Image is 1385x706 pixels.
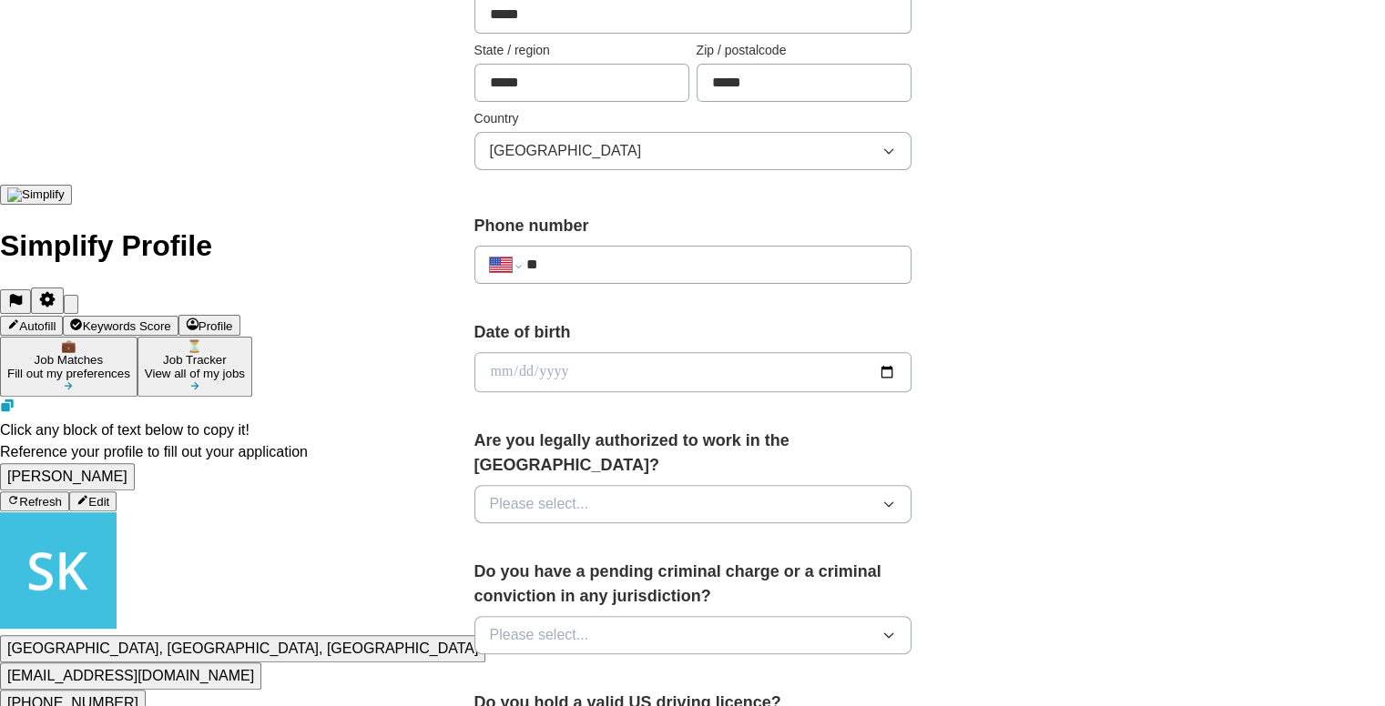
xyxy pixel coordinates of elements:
label: Zip / postalcode [697,41,911,60]
label: Country [474,109,911,128]
span: Please select... [490,624,589,646]
span: [GEOGRAPHIC_DATA] [490,140,642,162]
label: State / region [474,41,689,60]
label: Are you legally authorized to work in the [GEOGRAPHIC_DATA]? [474,429,911,478]
span: Please select... [490,493,589,515]
label: Date of birth [474,320,911,345]
label: Do you have a pending criminal charge or a criminal conviction in any jurisdiction? [474,560,911,609]
button: [GEOGRAPHIC_DATA] [474,132,911,170]
button: Please select... [474,616,911,654]
button: Please select... [474,485,911,523]
label: Phone number [474,214,911,238]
